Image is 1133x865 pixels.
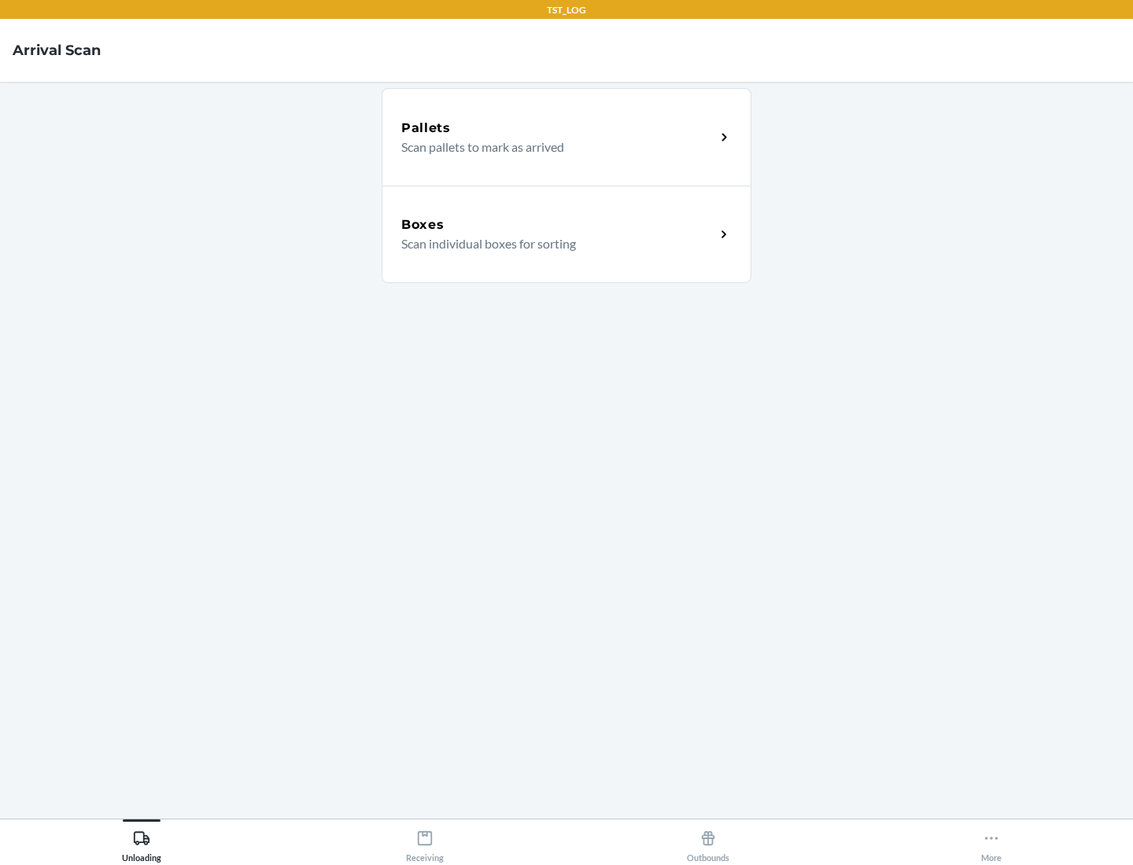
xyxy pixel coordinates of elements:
div: Receiving [406,823,444,863]
p: Scan pallets to mark as arrived [401,138,703,156]
button: More [850,819,1133,863]
p: TST_LOG [547,3,586,17]
a: PalletsScan pallets to mark as arrived [382,88,751,186]
div: Outbounds [687,823,729,863]
p: Scan individual boxes for sorting [401,234,703,253]
div: More [981,823,1002,863]
button: Outbounds [566,819,850,863]
div: Unloading [122,823,161,863]
h4: Arrival Scan [13,40,101,61]
a: BoxesScan individual boxes for sorting [382,186,751,283]
button: Receiving [283,819,566,863]
h5: Boxes [401,215,445,234]
h5: Pallets [401,119,451,138]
